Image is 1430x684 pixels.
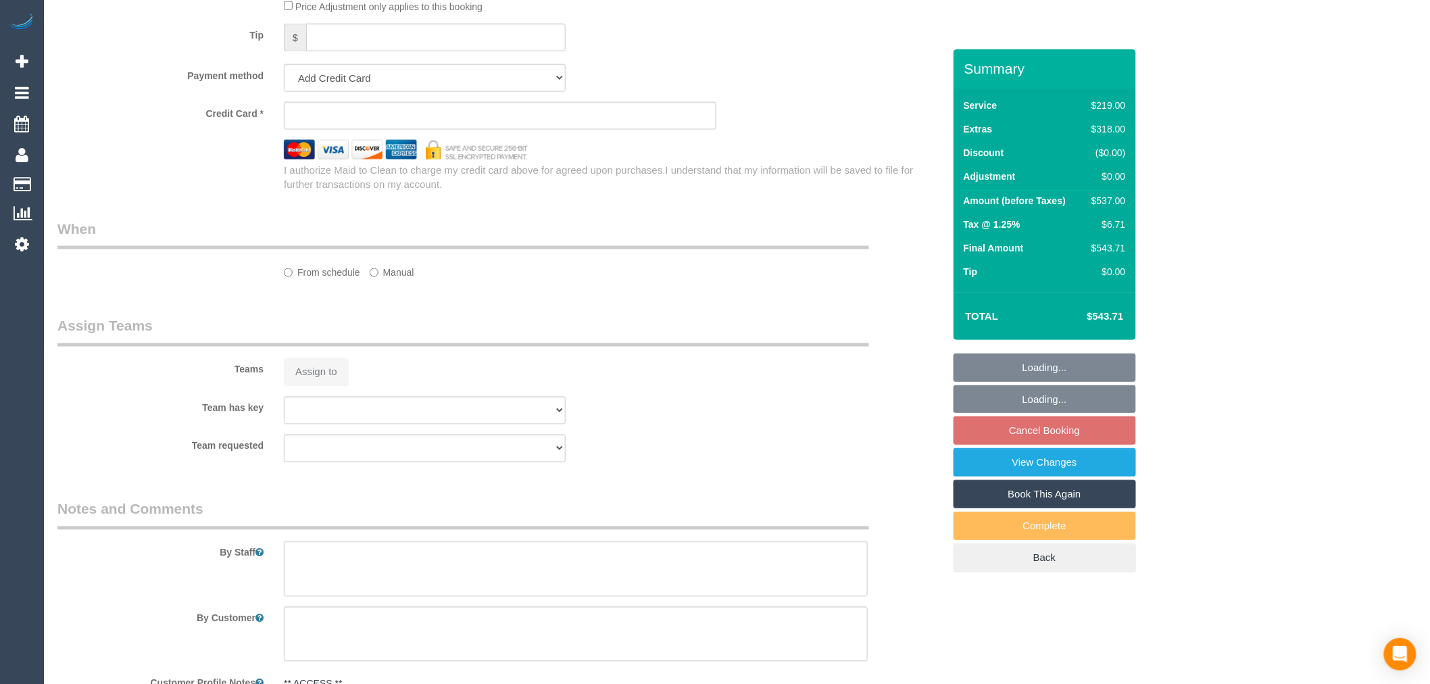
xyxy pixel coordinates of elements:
[954,480,1136,508] a: Book This Again
[47,607,274,625] label: By Customer
[1086,146,1125,160] div: ($0.00)
[57,219,869,249] legend: When
[1086,122,1125,136] div: $318.00
[370,261,414,279] label: Manual
[47,397,274,415] label: Team has key
[964,218,1020,231] label: Tax @ 1.25%
[274,140,538,160] img: credit cards
[47,102,274,120] label: Credit Card *
[966,310,999,322] strong: Total
[964,146,1004,160] label: Discount
[274,163,953,192] div: I authorize Maid to Clean to charge my credit card above for agreed upon purchases.
[1086,265,1125,278] div: $0.00
[295,110,705,122] iframe: Secure card payment input frame
[964,61,1129,76] h3: Summary
[57,316,869,347] legend: Assign Teams
[8,14,35,32] img: Automaid Logo
[47,435,274,453] label: Team requested
[47,358,274,376] label: Teams
[284,268,293,277] input: From schedule
[954,448,1136,477] a: View Changes
[284,261,360,279] label: From schedule
[964,170,1016,183] label: Adjustment
[964,122,993,136] label: Extras
[1086,241,1125,255] div: $543.71
[1384,638,1416,670] div: Open Intercom Messenger
[964,241,1024,255] label: Final Amount
[57,499,869,530] legend: Notes and Comments
[47,541,274,560] label: By Staff
[370,268,378,277] input: Manual
[954,543,1136,572] a: Back
[1086,170,1125,183] div: $0.00
[1086,218,1125,231] div: $6.71
[47,24,274,42] label: Tip
[1046,311,1123,322] h4: $543.71
[47,64,274,82] label: Payment method
[964,99,997,112] label: Service
[284,24,306,51] span: $
[295,1,483,12] span: Price Adjustment only applies to this booking
[964,265,978,278] label: Tip
[964,194,1066,207] label: Amount (before Taxes)
[1086,194,1125,207] div: $537.00
[1086,99,1125,112] div: $219.00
